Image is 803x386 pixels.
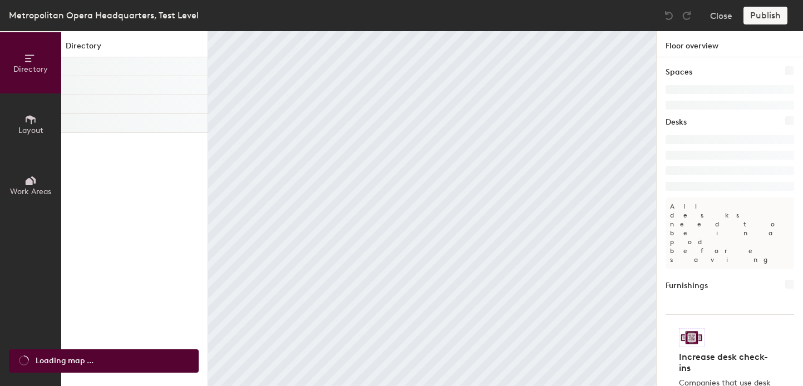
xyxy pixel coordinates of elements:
[666,66,692,78] h1: Spaces
[666,280,708,292] h1: Furnishings
[666,116,687,128] h1: Desks
[663,10,674,21] img: Undo
[679,352,774,374] h4: Increase desk check-ins
[18,126,43,135] span: Layout
[36,355,93,367] span: Loading map ...
[10,187,51,196] span: Work Areas
[657,31,803,57] h1: Floor overview
[710,7,732,24] button: Close
[208,31,656,386] canvas: Map
[61,40,208,57] h1: Directory
[13,65,48,74] span: Directory
[9,8,199,22] div: Metropolitan Opera Headquarters, Test Level
[679,328,705,347] img: Sticker logo
[681,10,692,21] img: Redo
[666,197,794,269] p: All desks need to be in a pod before saving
